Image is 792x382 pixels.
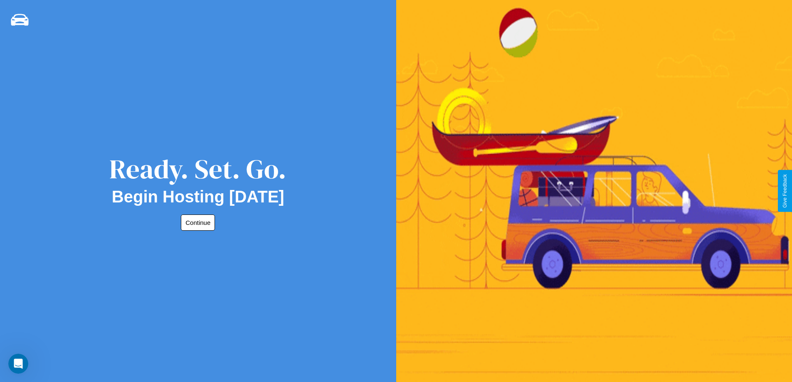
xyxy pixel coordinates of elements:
div: Give Feedback [782,174,788,208]
iframe: Intercom live chat [8,354,28,374]
h2: Begin Hosting [DATE] [112,187,284,206]
div: Ready. Set. Go. [109,150,286,187]
button: Continue [181,214,215,231]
